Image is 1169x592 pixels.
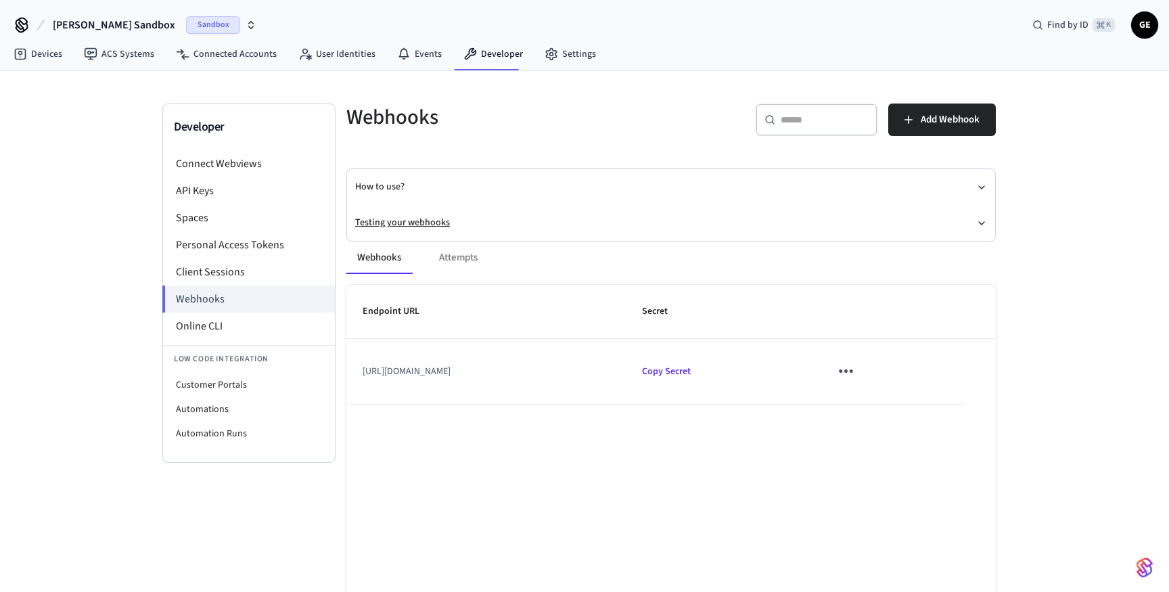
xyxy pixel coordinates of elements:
a: ACS Systems [73,42,165,66]
button: Add Webhook [888,104,996,136]
span: Endpoint URL [363,301,437,322]
a: Developer [453,42,534,66]
li: Automation Runs [163,422,335,446]
li: Customer Portals [163,373,335,397]
a: Devices [3,42,73,66]
li: Personal Access Tokens [163,231,335,258]
h5: Webhooks [346,104,663,131]
span: Copied! [642,365,691,378]
li: Low Code Integration [163,345,335,373]
a: Settings [534,42,607,66]
li: Client Sessions [163,258,335,286]
span: Find by ID [1047,18,1088,32]
button: Webhooks [346,242,412,274]
div: Find by ID⌘ K [1022,13,1126,37]
img: SeamLogoGradient.69752ec5.svg [1137,557,1153,578]
li: API Keys [163,177,335,204]
li: Connect Webviews [163,150,335,177]
a: Events [386,42,453,66]
h3: Developer [174,118,324,137]
span: ⌘ K [1093,18,1115,32]
li: Online CLI [163,313,335,340]
span: GE [1132,13,1157,37]
button: GE [1131,12,1158,39]
li: Spaces [163,204,335,231]
li: Webhooks [162,286,335,313]
td: [URL][DOMAIN_NAME] [346,339,626,404]
div: ant example [346,242,996,274]
button: How to use? [355,169,987,205]
span: Secret [642,301,685,322]
a: User Identities [288,42,386,66]
table: sticky table [346,285,996,405]
span: Add Webhook [921,111,980,129]
button: Testing your webhooks [355,205,987,241]
a: Connected Accounts [165,42,288,66]
li: Automations [163,397,335,422]
span: Sandbox [186,16,240,34]
span: [PERSON_NAME] Sandbox [53,17,175,33]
